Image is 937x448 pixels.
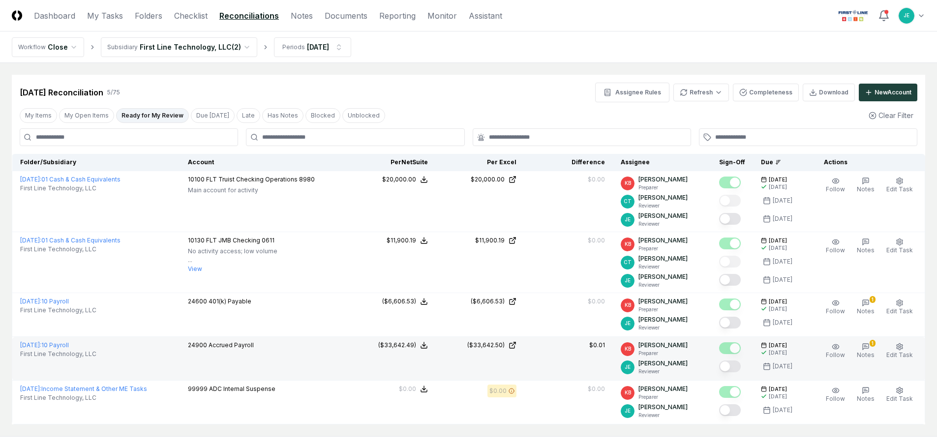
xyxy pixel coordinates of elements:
[638,359,688,368] p: [PERSON_NAME]
[274,37,351,57] button: Periods[DATE]
[824,297,847,318] button: Follow
[886,307,913,315] span: Edit Task
[467,341,505,350] div: ($33,642.50)
[588,297,605,306] div: $0.00
[638,393,688,401] p: Preparer
[638,272,688,281] p: [PERSON_NAME]
[625,216,631,223] span: JE
[884,341,915,361] button: Edit Task
[12,10,22,21] img: Logo
[638,341,688,350] p: [PERSON_NAME]
[826,395,845,402] span: Follow
[613,154,711,171] th: Assignee
[116,108,189,123] button: Ready for My Review
[305,108,340,123] button: Blocked
[188,247,277,265] p: No activity access; low volume ...
[174,10,208,22] a: Checklist
[262,108,303,123] button: Has Notes
[769,305,787,313] div: [DATE]
[20,298,69,305] a: [DATE]:10 Payroll
[886,246,913,254] span: Edit Task
[638,412,688,419] p: Reviewer
[34,10,75,22] a: Dashboard
[382,297,428,306] button: ($6,606.53)
[378,341,428,350] button: ($33,642.49)
[719,299,741,310] button: Mark complete
[857,307,875,315] span: Notes
[855,385,877,405] button: Notes
[595,83,669,102] button: Assignee Rules
[209,385,275,392] span: ADC Internal Suspense
[107,43,138,52] div: Subsidiary
[638,245,688,252] p: Preparer
[20,298,41,305] span: [DATE] :
[20,176,41,183] span: [DATE] :
[638,324,688,331] p: Reviewer
[761,158,800,167] div: Due
[719,213,741,225] button: Mark complete
[588,175,605,184] div: $0.00
[444,236,516,245] a: $11,900.19
[342,108,385,123] button: Unblocked
[638,306,688,313] p: Preparer
[638,297,688,306] p: [PERSON_NAME]
[625,277,631,284] span: JE
[886,351,913,358] span: Edit Task
[638,175,688,184] p: [PERSON_NAME]
[20,385,147,392] a: [DATE]:Income Statement & Other ME Tasks
[859,84,917,101] button: NewAccount
[325,10,367,22] a: Documents
[20,341,41,349] span: [DATE] :
[427,10,457,22] a: Monitor
[857,351,875,358] span: Notes
[524,154,613,171] th: Difference
[589,341,605,350] div: $0.01
[188,237,205,244] span: 10130
[884,385,915,405] button: Edit Task
[884,236,915,257] button: Edit Task
[638,211,688,220] p: [PERSON_NAME]
[625,240,631,248] span: KB
[857,395,875,402] span: Notes
[719,177,741,188] button: Mark complete
[857,246,875,254] span: Notes
[803,84,855,101] button: Download
[824,236,847,257] button: Follow
[87,10,123,22] a: My Tasks
[237,108,260,123] button: Late
[824,341,847,361] button: Follow
[884,297,915,318] button: Edit Task
[638,220,688,228] p: Reviewer
[444,341,516,350] a: ($33,642.50)
[469,10,502,22] a: Assistant
[638,254,688,263] p: [PERSON_NAME]
[624,259,632,266] span: CT
[282,43,305,52] div: Periods
[826,246,845,254] span: Follow
[773,406,792,415] div: [DATE]
[206,176,315,183] span: FLT Truist Checking Operations 8980
[444,297,516,306] a: ($6,606.53)
[471,175,505,184] div: $20,000.00
[769,393,787,400] div: [DATE]
[625,179,631,187] span: KB
[773,318,792,327] div: [DATE]
[855,236,877,257] button: Notes
[719,404,741,416] button: Mark complete
[769,386,787,393] span: [DATE]
[638,315,688,324] p: [PERSON_NAME]
[855,297,877,318] button: 1Notes
[475,236,505,245] div: $11,900.19
[638,281,688,289] p: Reviewer
[307,42,329,52] div: [DATE]
[719,386,741,398] button: Mark complete
[638,184,688,191] p: Preparer
[188,176,205,183] span: 10100
[387,236,416,245] div: $11,900.19
[20,393,96,402] span: First Line Technology, LLC
[18,43,46,52] div: Workflow
[625,363,631,371] span: JE
[20,385,41,392] span: [DATE] :
[870,340,876,347] div: 1
[489,387,507,395] div: $0.00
